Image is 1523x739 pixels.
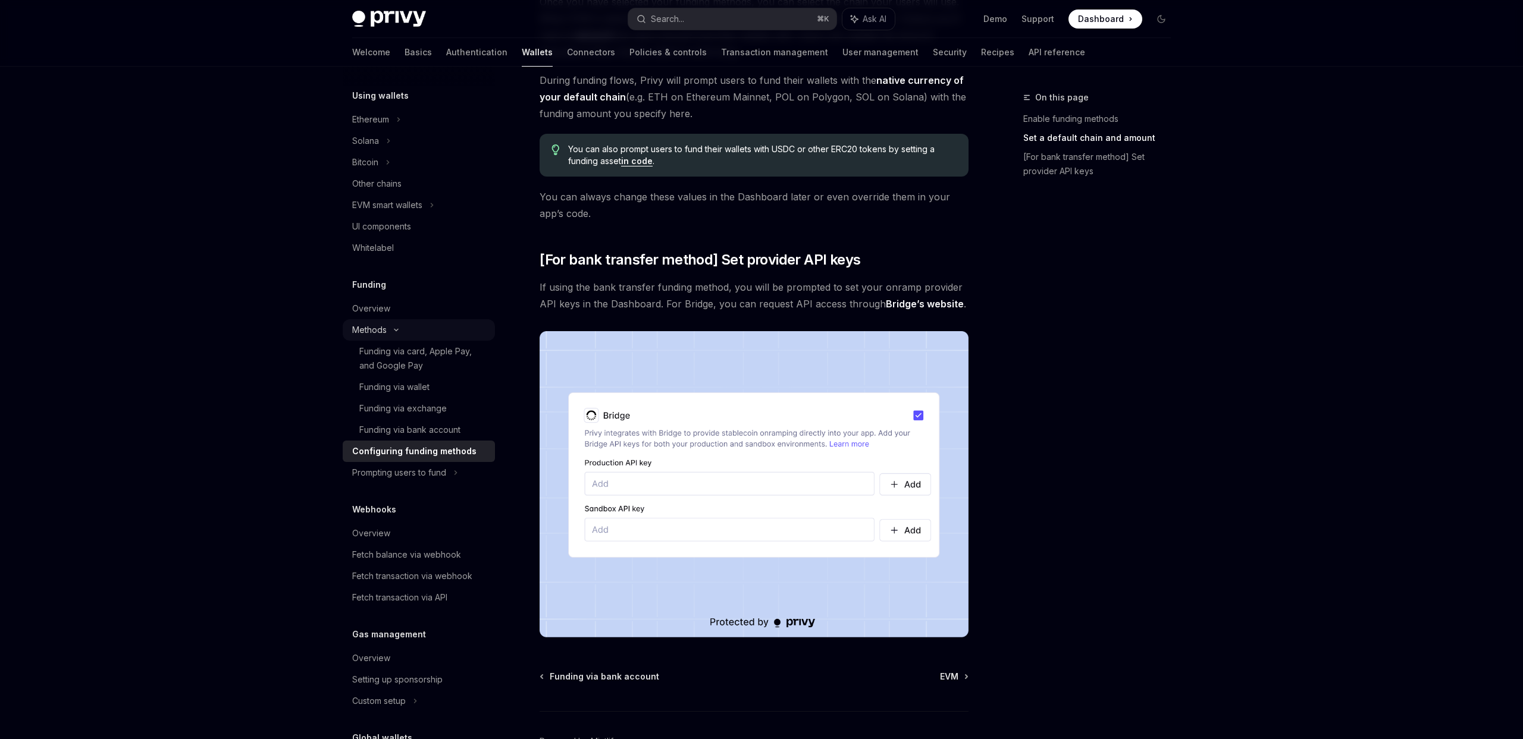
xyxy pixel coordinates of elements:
[352,155,378,169] div: Bitcoin
[352,569,472,583] div: Fetch transaction via webhook
[343,647,495,669] a: Overview
[568,143,957,167] span: You can also prompt users to fund their wallets with USDC or other ERC20 tokens by setting a fund...
[522,38,553,67] a: Wallets
[540,250,860,269] span: [For bank transfer method] Set provider API keys
[352,112,389,127] div: Ethereum
[352,502,396,517] h5: Webhooks
[628,8,836,30] button: Search...⌘K
[352,672,443,687] div: Setting up sponsorship
[1023,128,1180,147] a: Set a default chain and amount
[886,298,964,310] a: Bridge’s website
[343,441,495,462] a: Configuring funding methods
[352,548,461,562] div: Fetch balance via webhook
[343,419,495,441] a: Funding via bank account
[1078,13,1124,25] span: Dashboard
[343,173,495,194] a: Other chains
[550,671,659,683] span: Funding via bank account
[621,156,653,166] a: in code
[842,8,895,30] button: Ask AI
[540,279,969,312] span: If using the bank transfer funding method, you will be prompted to set your onramp provider API k...
[551,144,560,155] svg: Tip
[352,590,447,605] div: Fetch transaction via API
[1068,10,1142,29] a: Dashboard
[343,544,495,565] a: Fetch balance via webhook
[343,237,495,259] a: Whitelabel
[343,398,495,419] a: Funding via exchange
[541,671,659,683] a: Funding via bank account
[352,278,386,292] h5: Funding
[343,216,495,237] a: UI components
[721,38,828,67] a: Transaction management
[359,380,430,394] div: Funding via wallet
[540,188,969,222] span: You can always change these values in the Dashboard later or even override them in your app’s code.
[352,466,446,480] div: Prompting users to fund
[352,241,394,255] div: Whitelabel
[352,301,390,316] div: Overview
[352,89,409,103] h5: Using wallets
[343,298,495,319] a: Overview
[567,38,615,67] a: Connectors
[343,523,495,544] a: Overview
[343,565,495,587] a: Fetch transaction via webhook
[933,38,967,67] a: Security
[352,627,426,641] h5: Gas management
[981,38,1014,67] a: Recipes
[352,38,390,67] a: Welcome
[1152,10,1171,29] button: Toggle dark mode
[352,177,402,191] div: Other chains
[359,401,447,416] div: Funding via exchange
[343,376,495,398] a: Funding via wallet
[940,671,958,683] span: EVM
[405,38,432,67] a: Basics
[352,444,477,458] div: Configuring funding methods
[359,423,460,437] div: Funding via bank account
[1023,109,1180,128] a: Enable funding methods
[352,134,379,148] div: Solana
[1023,147,1180,181] a: [For bank transfer method] Set provider API keys
[1029,38,1085,67] a: API reference
[1035,90,1089,105] span: On this page
[343,669,495,690] a: Setting up sponsorship
[352,198,422,212] div: EVM smart wallets
[352,323,387,337] div: Methods
[817,14,829,24] span: ⌘ K
[1021,13,1054,25] a: Support
[540,72,969,122] span: During funding flows, Privy will prompt users to fund their wallets with the (e.g. ETH on Ethereu...
[540,331,969,637] img: Bridge keys PNG
[842,38,919,67] a: User management
[352,694,406,708] div: Custom setup
[343,587,495,608] a: Fetch transaction via API
[651,12,684,26] div: Search...
[352,651,390,665] div: Overview
[352,219,411,234] div: UI components
[446,38,507,67] a: Authentication
[359,344,488,373] div: Funding via card, Apple Pay, and Google Pay
[940,671,967,683] a: EVM
[343,341,495,376] a: Funding via card, Apple Pay, and Google Pay
[863,13,886,25] span: Ask AI
[352,11,426,27] img: dark logo
[983,13,1007,25] a: Demo
[629,38,707,67] a: Policies & controls
[352,526,390,540] div: Overview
